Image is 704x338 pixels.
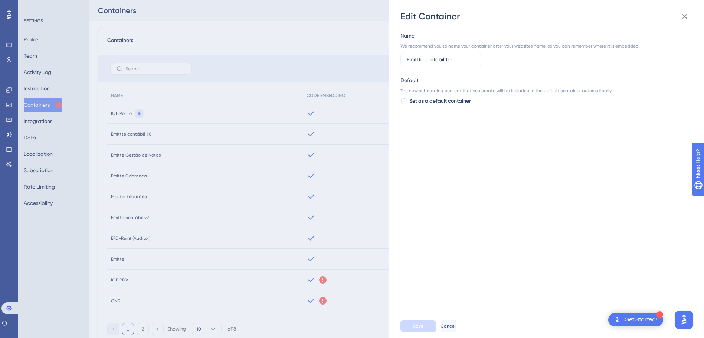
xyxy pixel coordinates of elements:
[673,309,695,331] iframe: UserGuiding AI Assistant Launcher
[407,55,476,64] input: Container name
[413,323,423,329] span: Save
[400,10,694,22] div: Edit Container
[400,320,436,332] button: Save
[625,316,657,324] div: Get Started!
[409,97,471,106] span: Set as a default container
[400,88,688,94] div: The new onboarding content that you create will be included in the default container automatically.
[441,323,456,329] span: Cancel
[441,320,456,332] button: Cancel
[613,315,622,324] img: launcher-image-alternative-text
[400,43,640,49] div: We recommend you to name your container after your websites name, so you can remember where it is...
[17,2,46,11] span: Need Help?
[400,76,688,85] div: Default
[400,31,415,40] div: Name
[608,313,663,326] div: Open Get Started! checklist, remaining modules: 1
[656,311,663,318] div: 1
